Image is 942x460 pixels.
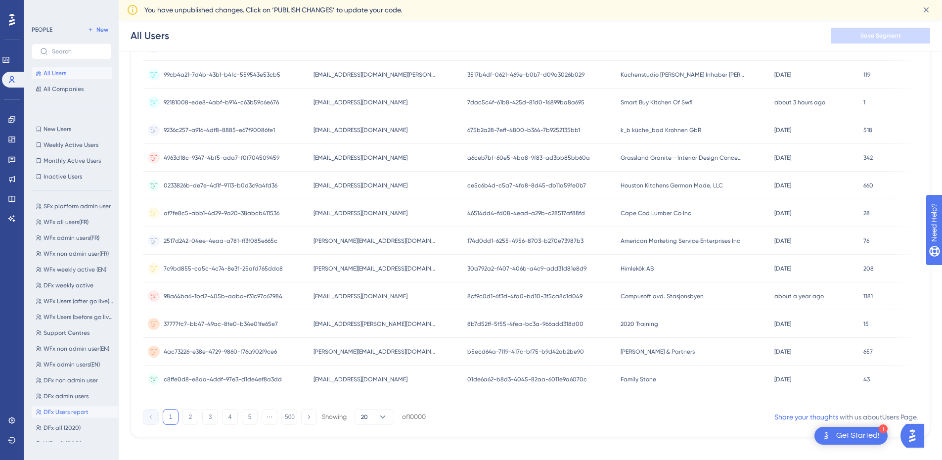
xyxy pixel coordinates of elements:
[863,154,873,162] span: 342
[774,182,791,189] time: [DATE]
[164,154,279,162] span: 4963d18c-9347-4bf5-ada7-f0f704509459
[32,26,52,34] div: PEOPLE
[467,182,586,189] span: ce5c6b4d-c5a7-4fa8-8d45-db11a59fe0b7
[131,29,169,43] div: All Users
[621,320,658,328] span: 2020 Training
[32,327,118,339] button: Support Centres
[774,413,838,421] a: Share your thoughts
[222,409,238,425] button: 4
[52,48,103,55] input: Search
[467,320,583,328] span: 8b7d52ff-5f55-4fea-bc3a-966add318d00
[314,126,407,134] span: [EMAIL_ADDRESS][DOMAIN_NAME]
[44,313,114,321] span: WFx Users (before go live) EN
[863,126,872,134] span: 518
[84,24,112,36] button: New
[621,126,701,134] span: k_b küche_bad Krohnen GbR
[322,413,347,421] div: Showing
[402,413,426,421] div: of 10000
[863,98,865,106] span: 1
[32,390,118,402] button: DFx admin users
[144,4,402,16] span: You have unpublished changes. Click on ‘PUBLISH CHANGES’ to update your code.
[467,265,586,273] span: 30a792a2-f407-406b-a4c9-add31d81e8d9
[314,292,407,300] span: [EMAIL_ADDRESS][DOMAIN_NAME]
[44,141,98,149] span: Weekly Active Users
[164,292,282,300] span: 98a64ba6-1bd2-405b-aaba-f31c97c67984
[32,216,118,228] button: WFx all users(FR)
[44,157,101,165] span: Monthly Active Users
[262,409,277,425] button: ⋯
[621,154,744,162] span: Grassland Granite - Interior Design Concepts
[621,209,691,217] span: Cape Cod Lumber Co Inc
[314,182,407,189] span: [EMAIL_ADDRESS][DOMAIN_NAME]
[774,348,791,355] time: [DATE]
[879,424,888,433] div: 1
[32,422,118,434] button: DFx all (2020)
[164,265,283,273] span: 7c9bd855-ca5c-4c74-8e3f-25afd765ddc8
[863,182,873,189] span: 660
[164,71,280,79] span: 99cb4a21-7d4b-43b1-b4fc-559543e53cb5
[44,392,89,400] span: DFx admin users
[774,376,791,383] time: [DATE]
[96,26,108,34] span: New
[621,375,656,383] span: Family Stone
[621,237,740,245] span: American Marketing Service Enterprises Inc
[32,359,118,370] button: WFx admin users(EN)
[164,320,278,328] span: 37777fc7-bb47-49ac-8fe0-b34e01fe65e7
[863,375,870,383] span: 43
[361,413,368,421] span: 20
[32,155,112,167] button: Monthly Active Users
[32,279,118,291] button: DFx weekly active
[32,438,118,450] button: WFx all (CSO)
[467,126,580,134] span: 675b2a28-7eff-4800-b364-7b9252135bb1
[860,32,901,40] span: Save Segment
[32,200,118,212] button: SFx platform admin user
[774,265,791,272] time: [DATE]
[467,98,584,106] span: 7dac5c4f-61b8-425d-81d0-16899ba8a695
[774,237,791,244] time: [DATE]
[314,98,407,106] span: [EMAIL_ADDRESS][DOMAIN_NAME]
[44,250,109,258] span: WFx non admin user(FR)
[164,209,279,217] span: af7fe8c5-abb1-4d29-9a20-38abcb411536
[32,248,118,260] button: WFx non admin user(FR)
[314,375,407,383] span: [EMAIL_ADDRESS][DOMAIN_NAME]
[621,265,654,273] span: Himlekök AB
[32,343,118,355] button: WFx non admin user(EN)
[32,311,118,323] button: WFx Users (before go live) EN
[820,430,832,442] img: launcher-image-alternative-text
[621,292,704,300] span: Compusoft avd. Stasjonsbyen
[164,348,277,356] span: 4ac73226-e38e-4729-9860-f76a902f9ce6
[23,2,62,14] span: Need Help?
[314,209,407,217] span: [EMAIL_ADDRESS][DOMAIN_NAME]
[32,232,118,244] button: WFx admin users(FR)
[44,329,90,337] span: Support Centres
[281,409,297,425] button: 500
[621,98,692,106] span: Smart Buy Kitchen Of Swfl
[863,292,873,300] span: 1181
[774,154,791,161] time: [DATE]
[163,409,179,425] button: 1
[314,237,437,245] span: [PERSON_NAME][EMAIL_ADDRESS][DOMAIN_NAME]
[44,173,82,181] span: Inactive Users
[44,345,109,353] span: WFx non admin user(EN)
[621,182,723,189] span: Houston Kitchens German Made, LLC
[32,171,112,183] button: Inactive Users
[32,83,112,95] button: All Companies
[863,320,869,328] span: 15
[774,99,825,106] time: about 3 hours ago
[863,237,869,245] span: 76
[774,293,824,300] time: about a year ago
[774,210,791,217] time: [DATE]
[44,234,99,242] span: WFx admin users(FR)
[314,320,437,328] span: [EMAIL_ADDRESS][PERSON_NAME][DOMAIN_NAME]
[164,375,282,383] span: c8ffe0d8-e8aa-4ddf-97e3-d1de4ef8a3dd
[164,237,277,245] span: 2517d242-04ee-4eaa-a781-ff3f085e665c
[44,297,114,305] span: WFx Users (after go live) EN
[314,154,407,162] span: [EMAIL_ADDRESS][DOMAIN_NAME]
[44,408,89,416] span: DFx Users report
[32,67,112,79] button: All Users
[355,409,394,425] button: 20
[182,409,198,425] button: 2
[467,71,584,79] span: 3517b4df-0621-469e-b0b7-d09a3026b029
[467,209,585,217] span: 46514dd4-fd08-4ead-a29b-c28517af88fd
